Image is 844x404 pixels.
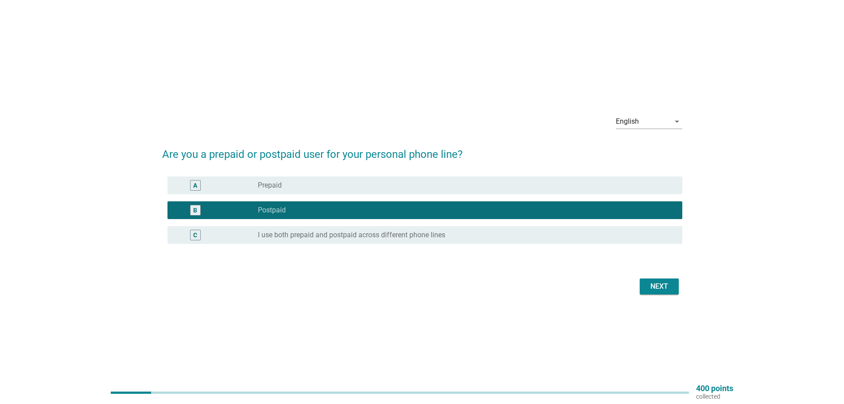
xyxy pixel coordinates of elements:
div: A [193,180,197,190]
p: 400 points [696,384,733,392]
label: Postpaid [258,206,286,215]
div: English [616,118,639,126]
p: collected [696,392,733,400]
h2: Are you a prepaid or postpaid user for your personal phone line? [162,137,682,162]
label: I use both prepaid and postpaid across different phone lines [258,231,445,239]
div: Next [647,281,672,292]
button: Next [640,278,679,294]
label: Prepaid [258,181,282,190]
i: arrow_drop_down [672,116,682,127]
div: C [193,230,197,239]
div: B [193,205,197,215]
